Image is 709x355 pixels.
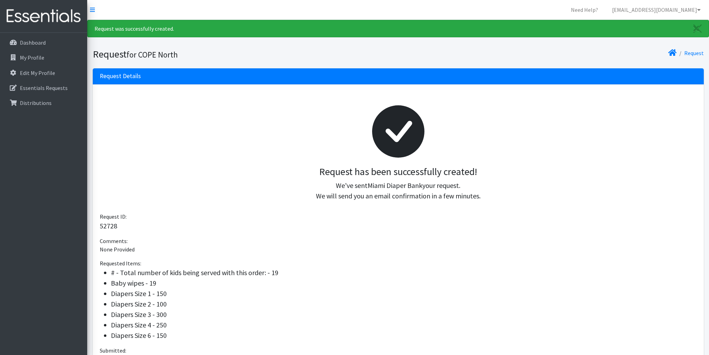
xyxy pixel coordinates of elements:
li: Diapers Size 6 - 150 [111,330,697,341]
span: Comments: [100,237,128,244]
span: Request ID: [100,213,127,220]
img: HumanEssentials [3,5,84,28]
h1: Request [93,48,396,60]
div: Request was successfully created. [87,20,709,37]
a: My Profile [3,51,84,65]
small: for COPE North [127,50,178,60]
p: 52728 [100,221,697,231]
a: Distributions [3,96,84,110]
p: We've sent your request. We will send you an email confirmation in a few minutes. [105,180,691,201]
a: Dashboard [3,36,84,50]
span: None Provided [100,246,135,253]
li: Diapers Size 4 - 250 [111,320,697,330]
a: Essentials Requests [3,81,84,95]
span: Requested Items: [100,260,141,267]
h3: Request has been successfully created! [105,166,691,178]
li: # - Total number of kids being served with this order: - 19 [111,267,697,278]
li: Diapers Size 3 - 300 [111,309,697,320]
a: [EMAIL_ADDRESS][DOMAIN_NAME] [606,3,706,17]
p: Distributions [20,99,52,106]
h3: Request Details [100,73,141,80]
p: Essentials Requests [20,84,68,91]
li: Baby wipes - 19 [111,278,697,288]
li: Diapers Size 1 - 150 [111,288,697,299]
a: Need Help? [565,3,604,17]
a: Request [684,50,704,56]
p: Edit My Profile [20,69,55,76]
li: Diapers Size 2 - 100 [111,299,697,309]
a: Edit My Profile [3,66,84,80]
p: Dashboard [20,39,46,46]
span: Submitted: [100,347,126,354]
a: Close [686,20,709,37]
span: Miami Diaper Bank [368,181,422,190]
p: My Profile [20,54,44,61]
